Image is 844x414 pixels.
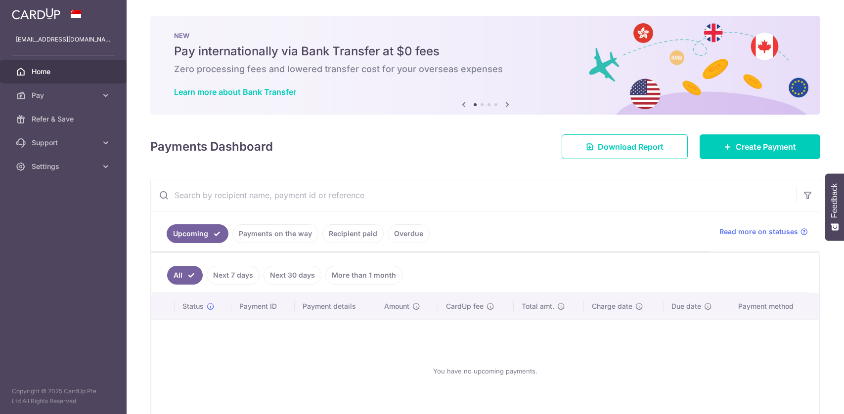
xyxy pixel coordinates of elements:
span: Amount [384,301,409,311]
h6: Zero processing fees and lowered transfer cost for your overseas expenses [174,63,797,75]
span: Pay [32,90,97,100]
span: Home [32,67,97,77]
a: Create Payment [700,134,820,159]
a: Recipient paid [322,224,384,243]
span: Support [32,138,97,148]
input: Search by recipient name, payment id or reference [151,179,796,211]
span: Download Report [598,141,664,153]
a: More than 1 month [325,266,402,285]
a: Upcoming [167,224,228,243]
img: Bank transfer banner [150,16,820,115]
span: Total amt. [522,301,554,311]
span: Feedback [830,183,839,218]
h5: Pay internationally via Bank Transfer at $0 fees [174,43,797,59]
button: Feedback - Show survey [825,173,844,241]
h4: Payments Dashboard [150,138,273,156]
a: Next 30 days [264,266,321,285]
th: Payment details [295,293,377,319]
span: Status [182,301,204,311]
span: CardUp fee [446,301,484,311]
p: [EMAIL_ADDRESS][DOMAIN_NAME] [16,35,111,44]
a: Payments on the way [232,224,318,243]
p: NEW [174,32,797,40]
span: Refer & Save [32,114,97,124]
span: Settings [32,162,97,171]
a: Download Report [562,134,688,159]
a: All [167,266,203,285]
span: Due date [671,301,701,311]
a: Read more on statuses [719,227,808,237]
th: Payment method [730,293,819,319]
a: Learn more about Bank Transfer [174,87,296,97]
span: Read more on statuses [719,227,798,237]
a: Overdue [388,224,430,243]
span: Create Payment [736,141,796,153]
a: Next 7 days [207,266,260,285]
th: Payment ID [231,293,295,319]
span: Charge date [592,301,632,311]
img: CardUp [12,8,60,20]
